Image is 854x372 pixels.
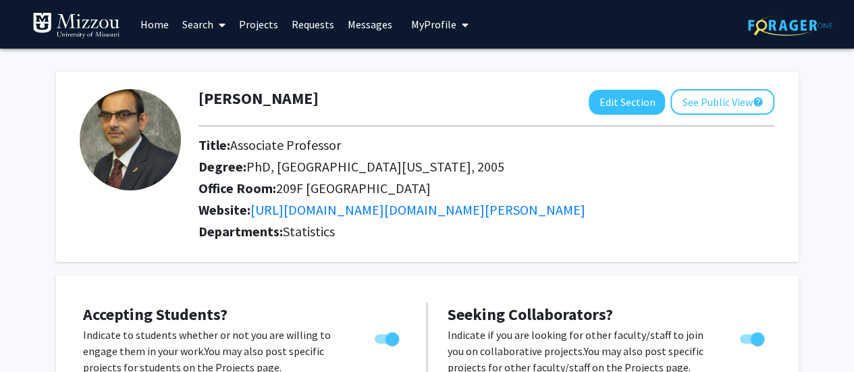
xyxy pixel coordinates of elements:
[198,89,319,109] h1: [PERSON_NAME]
[250,201,585,218] a: Opens in a new tab
[752,94,763,110] mat-icon: help
[198,159,774,175] h2: Degree:
[285,1,341,48] a: Requests
[176,1,232,48] a: Search
[134,1,176,48] a: Home
[589,90,665,115] button: Edit Section
[448,304,613,325] span: Seeking Collaborators?
[198,137,774,153] h2: Title:
[246,158,504,175] span: PhD, [GEOGRAPHIC_DATA][US_STATE], 2005
[232,1,285,48] a: Projects
[83,304,228,325] span: Accepting Students?
[748,15,832,36] img: ForagerOne Logo
[276,180,431,196] span: 209F [GEOGRAPHIC_DATA]
[369,327,406,347] div: Toggle
[670,89,774,115] button: See Public View
[283,223,335,240] span: Statistics
[198,202,774,218] h2: Website:
[230,136,341,153] span: Associate Professor
[188,223,784,240] h2: Departments:
[10,311,57,362] iframe: Chat
[341,1,399,48] a: Messages
[735,327,772,347] div: Toggle
[80,89,181,190] img: Profile Picture
[411,18,456,31] span: My Profile
[32,12,120,39] img: University of Missouri Logo
[198,180,774,196] h2: Office Room:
